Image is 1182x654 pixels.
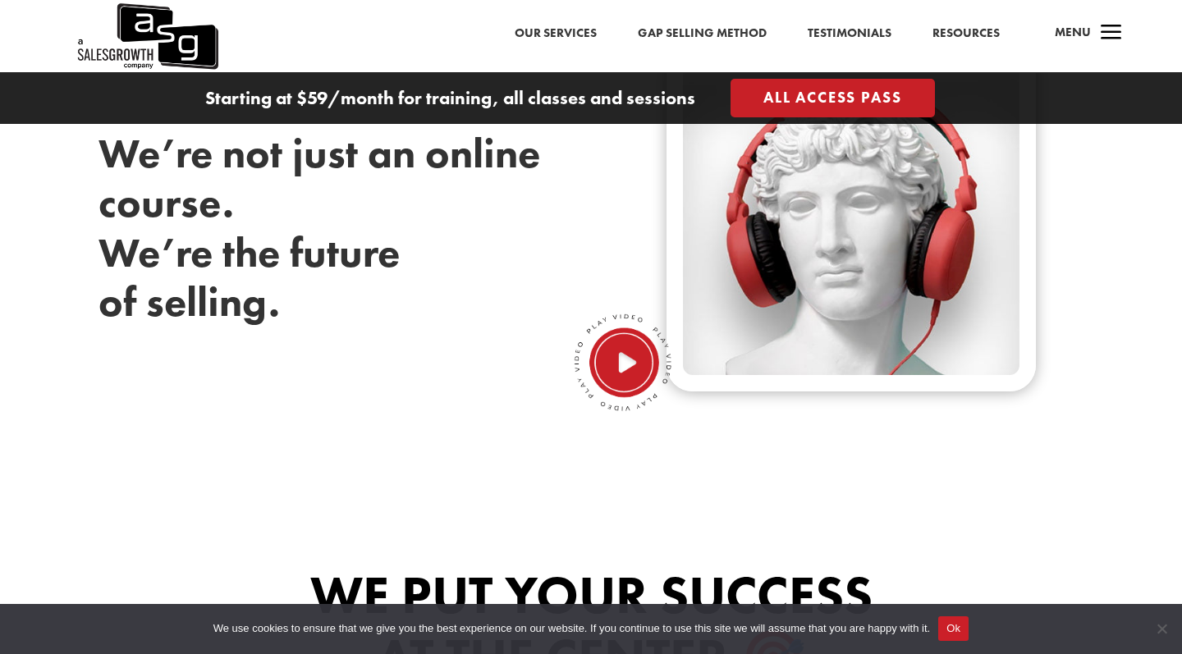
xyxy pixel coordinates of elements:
h3: We’re not just an online course. We’re the future of selling. [98,129,564,334]
a: Gap Selling Method [638,23,767,44]
a: Resources [932,23,1000,44]
a: All Access Pass [731,79,935,117]
img: play-video-round-button.png [574,313,672,412]
span: a [1095,17,1128,50]
a: Our Services [515,23,597,44]
img: headphone-statue [683,62,1019,374]
button: Ok [938,616,969,641]
span: No [1153,620,1170,637]
span: Menu [1055,24,1091,40]
a: Testimonials [808,23,891,44]
span: We use cookies to ensure that we give you the best experience on our website. If you continue to ... [213,620,930,637]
